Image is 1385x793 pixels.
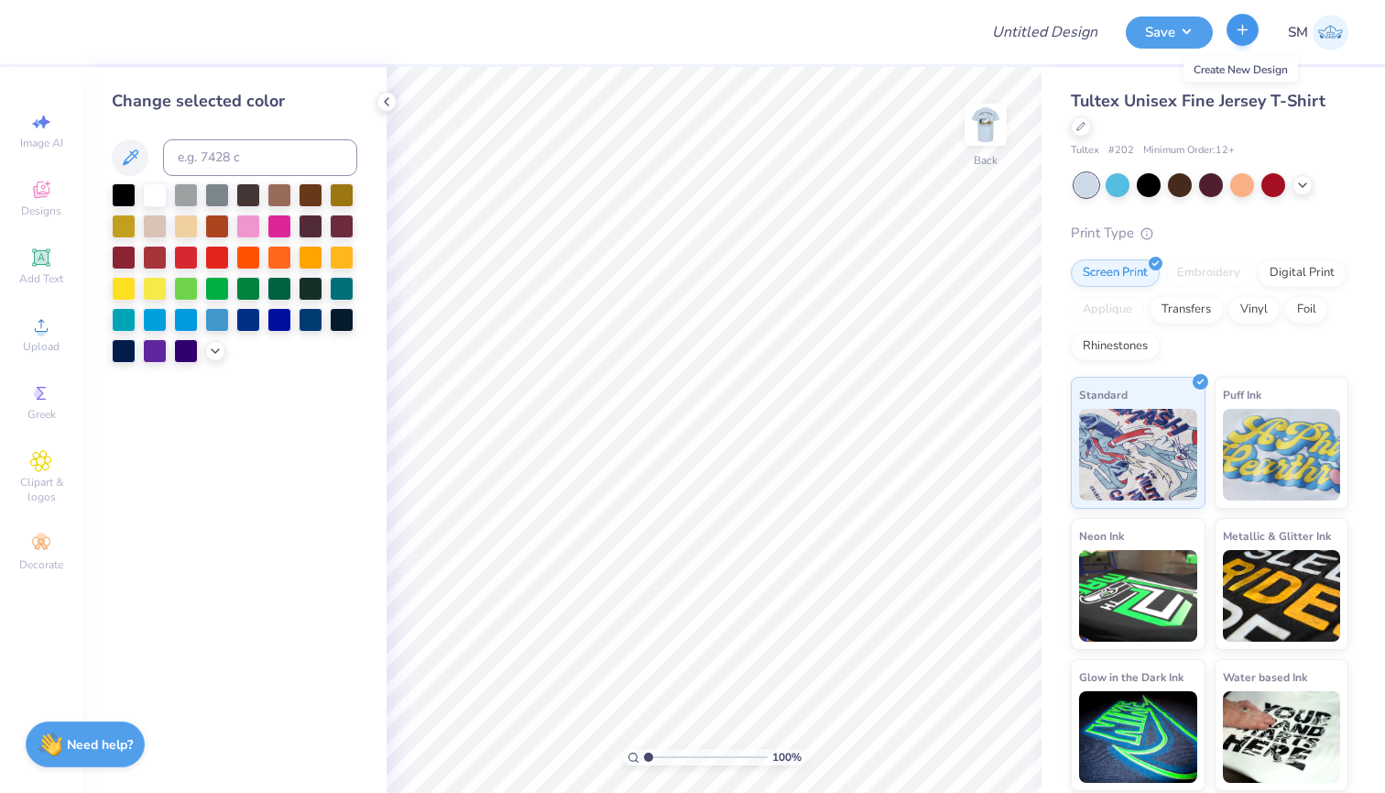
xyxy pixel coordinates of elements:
[1223,691,1341,783] img: Water based Ink
[27,407,56,422] span: Greek
[1079,667,1183,687] span: Glow in the Dark Ink
[1288,15,1348,50] a: SM
[1150,296,1223,324] div: Transfers
[1071,223,1348,244] div: Print Type
[1143,143,1235,159] span: Minimum Order: 12 +
[1079,691,1197,783] img: Glow in the Dark Ink
[163,139,357,176] input: e.g. 7428 c
[1223,667,1307,687] span: Water based Ink
[1223,385,1261,404] span: Puff Ink
[1285,296,1328,324] div: Foil
[21,204,61,218] span: Designs
[9,475,73,504] span: Clipart & logos
[977,14,1112,50] input: Untitled Design
[1079,385,1128,404] span: Standard
[20,136,63,150] span: Image AI
[67,736,133,754] strong: Need help?
[1223,526,1331,545] span: Metallic & Glitter Ink
[1165,259,1252,287] div: Embroidery
[1071,90,1325,112] span: Tultex Unisex Fine Jersey T-Shirt
[1258,259,1347,287] div: Digital Print
[1223,550,1341,642] img: Metallic & Glitter Ink
[19,271,63,286] span: Add Text
[1126,17,1213,49] button: Save
[23,339,60,354] span: Upload
[112,89,357,114] div: Change selected color
[772,749,802,765] span: 100 %
[1288,22,1308,43] span: SM
[974,152,998,169] div: Back
[967,106,1004,143] img: Back
[1071,259,1160,287] div: Screen Print
[1079,409,1197,501] img: Standard
[1079,526,1124,545] span: Neon Ink
[1183,57,1298,83] div: Create New Design
[1071,333,1160,360] div: Rhinestones
[1071,296,1144,324] div: Applique
[1071,143,1099,159] span: Tultex
[1228,296,1280,324] div: Vinyl
[1313,15,1348,50] img: Sofia Maitz
[1079,550,1197,642] img: Neon Ink
[1108,143,1134,159] span: # 202
[19,557,63,572] span: Decorate
[1223,409,1341,501] img: Puff Ink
